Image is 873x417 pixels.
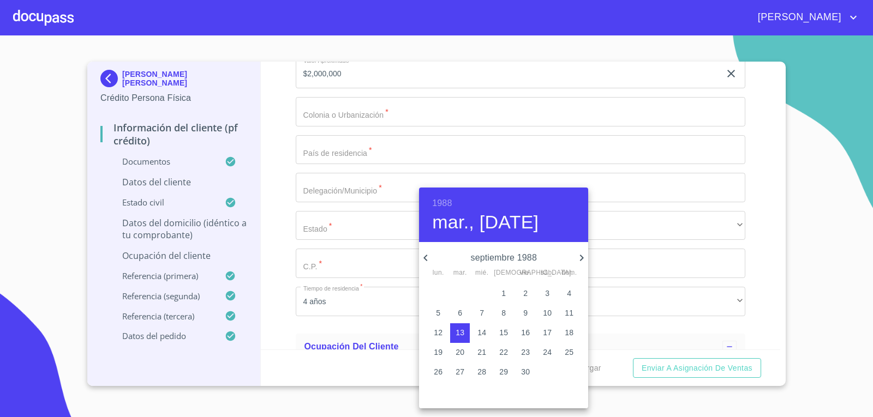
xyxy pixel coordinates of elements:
button: 17 [537,323,557,343]
button: 1 [494,284,513,304]
button: 12 [428,323,448,343]
button: 25 [559,343,579,362]
p: 20 [456,347,464,358]
p: 8 [501,307,506,318]
p: 18 [565,327,573,338]
span: lun. [428,268,448,279]
button: 23 [516,343,535,362]
button: 14 [472,323,492,343]
button: 24 [537,343,557,362]
p: 29 [499,366,508,377]
p: 21 [477,347,486,358]
p: 4 [567,288,571,299]
button: 3 [537,284,557,304]
span: mar. [450,268,470,279]
p: 9 [523,307,528,318]
button: 19 [428,343,448,362]
button: 16 [516,323,535,343]
p: 13 [456,327,464,338]
p: 26 [434,366,443,377]
p: 30 [521,366,530,377]
p: septiembre 1988 [432,251,575,264]
p: 2 [523,288,528,299]
button: 13 [450,323,470,343]
p: 24 [543,347,552,358]
button: 28 [472,362,492,382]
p: 14 [477,327,486,338]
button: mar., [DATE] [432,211,539,234]
button: 22 [494,343,513,362]
p: 27 [456,366,464,377]
span: [DEMOGRAPHIC_DATA]. [494,268,513,279]
p: 1 [501,288,506,299]
button: 30 [516,362,535,382]
p: 23 [521,347,530,358]
p: 15 [499,327,508,338]
p: 28 [477,366,486,377]
p: 6 [458,307,462,318]
button: 7 [472,304,492,323]
button: 11 [559,304,579,323]
p: 10 [543,307,552,318]
button: 9 [516,304,535,323]
button: 29 [494,362,513,382]
span: sáb. [537,268,557,279]
p: 17 [543,327,552,338]
p: 3 [545,288,549,299]
span: vie. [516,268,535,279]
button: 27 [450,362,470,382]
span: mié. [472,268,492,279]
button: 4 [559,284,579,304]
button: 10 [537,304,557,323]
button: 15 [494,323,513,343]
button: 5 [428,304,448,323]
p: 5 [436,307,440,318]
p: 12 [434,327,443,338]
button: 20 [450,343,470,362]
button: 26 [428,362,448,382]
p: 25 [565,347,573,358]
p: 11 [565,307,573,318]
p: 19 [434,347,443,358]
p: 7 [480,307,484,318]
button: 6 [450,304,470,323]
p: 22 [499,347,508,358]
button: 1988 [432,196,452,211]
button: 8 [494,304,513,323]
button: 2 [516,284,535,304]
button: 21 [472,343,492,362]
button: 18 [559,323,579,343]
p: 16 [521,327,530,338]
span: dom. [559,268,579,279]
